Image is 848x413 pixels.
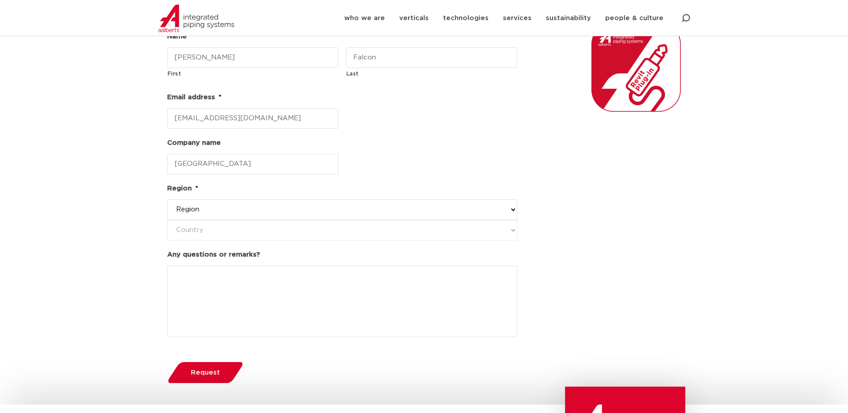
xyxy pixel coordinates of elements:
label: Region [167,184,198,193]
label: Any questions or remarks? [167,250,260,259]
button: Request [164,361,246,384]
label: Last [346,68,517,79]
label: Name [167,32,193,41]
span: Request [191,369,220,376]
label: Company name [167,139,221,147]
label: Email address [167,93,221,102]
img: Aalberts_IPS_icon_revit_plugin_rgb.png [591,22,681,112]
label: First [168,68,338,79]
